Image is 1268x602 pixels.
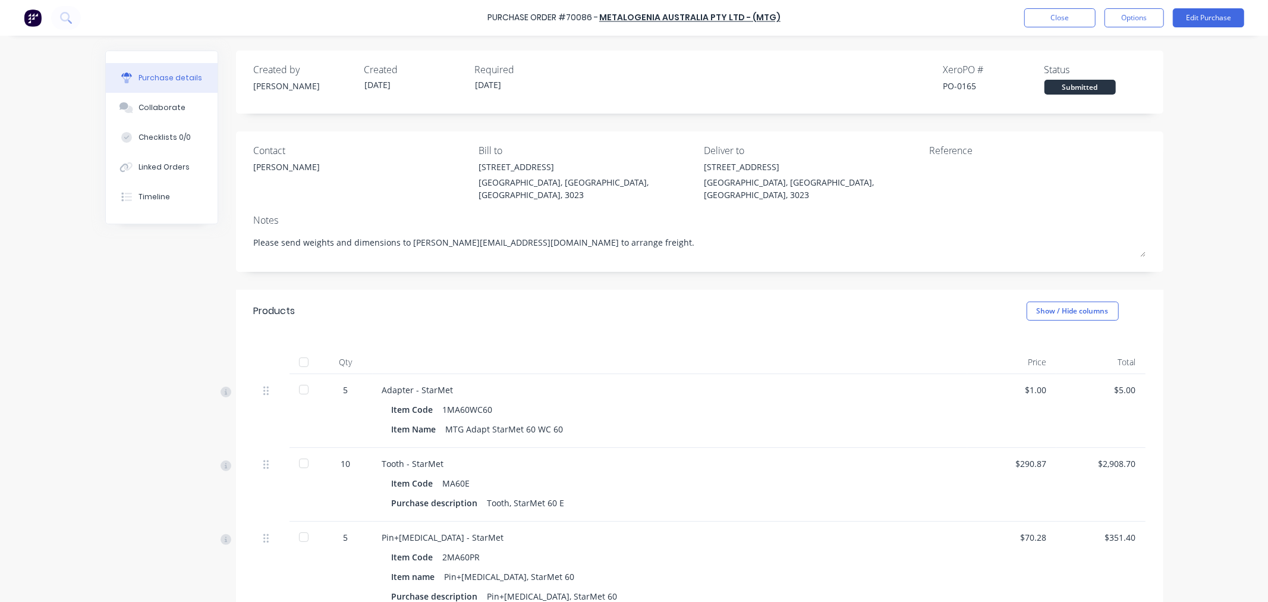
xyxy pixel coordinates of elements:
div: Purchase details [139,73,202,83]
button: Show / Hide columns [1027,302,1119,321]
div: MTG Adapt StarMet 60 WC 60 [446,421,564,438]
div: $290.87 [977,457,1047,470]
div: $1.00 [977,384,1047,396]
div: Purchase Order #70086 - [487,12,598,24]
div: Created [364,62,465,77]
div: $5.00 [1066,384,1136,396]
div: Pin+[MEDICAL_DATA] - StarMet [382,531,958,544]
div: Required [475,62,576,77]
div: Checklists 0/0 [139,132,191,143]
a: METALOGENIA AUSTRALIA PTY LTD - (MTG) [599,12,781,24]
div: Item Name [392,421,446,438]
div: Status [1044,62,1146,77]
button: Collaborate [106,93,218,123]
button: Close [1024,8,1096,27]
div: Tooth - StarMet [382,457,958,470]
div: Timeline [139,192,170,202]
div: Submitted [1044,80,1116,95]
div: Products [254,304,295,318]
button: Purchase details [106,63,218,93]
div: Created by [254,62,355,77]
div: $70.28 [977,531,1047,544]
div: MA60E [443,475,470,492]
div: Price [967,350,1056,374]
div: Reference [929,143,1146,158]
div: Item Code [392,475,443,492]
div: 5 [329,531,363,544]
button: Timeline [106,182,218,212]
div: $2,908.70 [1066,457,1136,470]
div: PO-0165 [943,80,1044,92]
div: Pin+[MEDICAL_DATA], StarMet 60 [445,568,575,585]
textarea: Please send weights and dimensions to [PERSON_NAME][EMAIL_ADDRESS][DOMAIN_NAME] to arrange freight. [254,230,1146,257]
div: [PERSON_NAME] [254,80,355,92]
div: 5 [329,384,363,396]
div: Notes [254,213,1146,227]
div: 2MA60PR [443,548,480,566]
button: Options [1105,8,1164,27]
div: 10 [329,457,363,470]
div: Linked Orders [139,162,190,173]
img: Factory [24,9,42,27]
button: Linked Orders [106,152,218,182]
div: Item Code [392,401,443,418]
div: Tooth, StarMet 60 E [487,494,565,512]
div: 1MA60WC60 [443,401,493,418]
div: Total [1056,350,1146,374]
div: [PERSON_NAME] [254,161,320,173]
div: [GEOGRAPHIC_DATA], [GEOGRAPHIC_DATA], [GEOGRAPHIC_DATA], 3023 [479,176,695,201]
div: Item name [392,568,445,585]
div: [GEOGRAPHIC_DATA], [GEOGRAPHIC_DATA], [GEOGRAPHIC_DATA], 3023 [704,176,920,201]
div: Item Code [392,548,443,566]
div: $351.40 [1066,531,1136,544]
div: Contact [254,143,470,158]
div: Qty [319,350,373,374]
div: Xero PO # [943,62,1044,77]
div: Adapter - StarMet [382,384,958,396]
div: [STREET_ADDRESS] [479,161,695,173]
button: Edit Purchase [1173,8,1244,27]
div: Deliver to [704,143,920,158]
div: Purchase description [392,494,487,512]
div: [STREET_ADDRESS] [704,161,920,173]
div: Collaborate [139,102,185,113]
button: Checklists 0/0 [106,123,218,152]
div: Bill to [479,143,695,158]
